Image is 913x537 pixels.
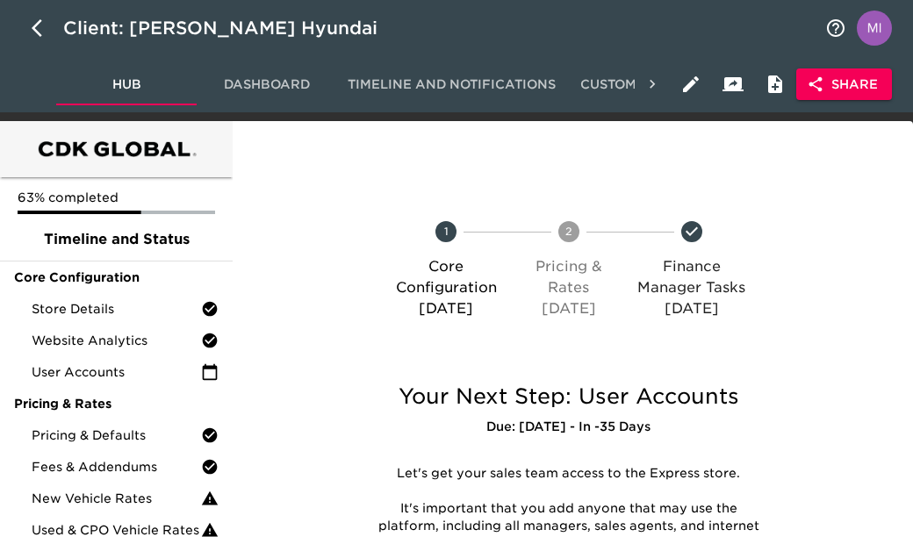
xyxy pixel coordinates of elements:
[18,189,215,206] p: 63% completed
[207,74,327,96] span: Dashboard
[514,298,623,319] p: [DATE]
[444,225,449,238] text: 1
[32,363,201,381] span: User Accounts
[14,395,219,412] span: Pricing & Rates
[577,74,696,96] span: Customization
[32,332,201,349] span: Website Analytics
[364,383,774,411] h5: Your Next Step: User Accounts
[514,256,623,298] p: Pricing & Rates
[32,490,201,507] span: New Vehicle Rates
[712,63,754,105] button: Client View
[815,7,857,49] button: notifications
[754,63,796,105] button: Internal Notes and Comments
[857,11,892,46] img: Profile
[32,300,201,318] span: Store Details
[637,256,746,298] p: Finance Manager Tasks
[14,229,219,250] span: Timeline and Status
[392,298,501,319] p: [DATE]
[392,256,501,298] p: Core Configuration
[348,74,556,96] span: Timeline and Notifications
[670,63,712,105] button: Edit Hub
[637,298,746,319] p: [DATE]
[810,74,878,96] span: Share
[32,426,201,444] span: Pricing & Defaults
[377,465,761,483] p: Let's get your sales team access to the Express store.
[14,268,219,286] span: Core Configuration
[67,74,186,96] span: Hub
[796,68,892,101] button: Share
[364,418,774,437] h6: Due: [DATE] - In -35 Days
[63,14,402,42] div: Client: [PERSON_NAME] Hyundai
[565,225,572,238] text: 2
[32,458,201,476] span: Fees & Addendums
